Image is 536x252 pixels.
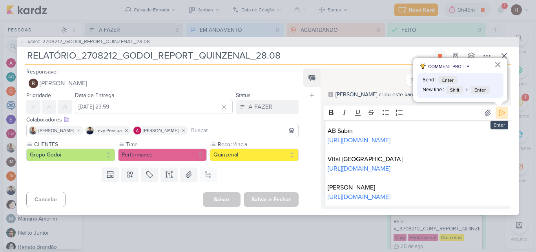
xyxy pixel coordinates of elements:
[328,193,390,201] a: [URL][DOMAIN_NAME]
[335,90,415,99] div: [PERSON_NAME] criou este kard
[328,183,507,192] p: [PERSON_NAME]
[324,105,511,120] div: Editor toolbar
[125,140,207,149] label: Time
[38,127,74,134] span: [PERSON_NAME]
[494,58,501,71] button: Fechar
[236,100,299,114] button: A FAZER
[438,76,458,84] span: Enter
[40,79,87,88] span: [PERSON_NAME]
[490,121,508,129] div: Enter
[328,155,507,164] p: Vital [GEOGRAPHIC_DATA]
[217,140,299,149] label: Recorrência
[236,92,251,99] label: Status
[25,49,431,63] input: Kard Sem Título
[26,68,58,75] label: Responsável
[42,38,150,46] span: 2708212_GODOI_REPORT_QUINZENAL_28.08
[118,149,207,161] button: Performance
[328,165,390,173] a: [URL][DOMAIN_NAME]
[470,86,490,94] span: Enter
[95,127,122,134] span: Levy Pessoa
[328,126,507,136] p: AB Sabin
[423,76,436,84] span: Send :
[328,136,390,144] a: [URL][DOMAIN_NAME]
[428,63,469,70] span: COMMENT PRO TIP
[75,92,114,99] label: Data de Entrega
[465,85,469,95] span: +
[26,192,66,207] button: Cancelar
[446,86,463,94] span: Shift
[26,39,41,45] span: AG607
[133,127,141,134] img: Alessandra Gomes
[143,127,179,134] span: [PERSON_NAME]
[26,116,299,124] div: Colaboradores
[437,53,443,59] div: Parar relógio
[29,79,38,88] img: Rafael Dornelles
[20,38,150,46] button: AG607 2708212_GODOI_REPORT_QUINZENAL_28.08
[423,86,444,94] span: New line :
[75,100,233,114] input: Select a date
[190,126,297,135] input: Buscar
[29,127,37,134] img: Iara Santos
[86,127,94,134] img: Levy Pessoa
[26,92,51,99] label: Prioridade
[210,149,299,161] button: Quinzenal
[324,120,511,236] div: Editor editing area: main
[26,76,299,90] button: [PERSON_NAME]
[26,149,115,161] button: Grupo Godoi
[33,140,115,149] label: CLIENTES
[413,58,507,102] div: dicas para comentário
[248,102,273,112] div: A FAZER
